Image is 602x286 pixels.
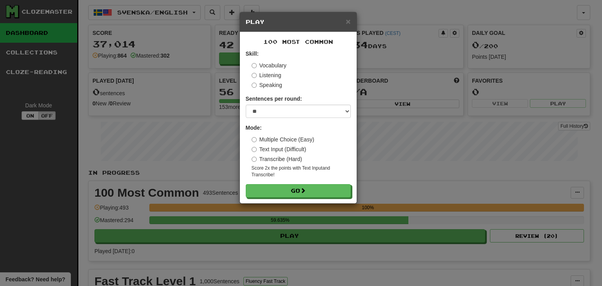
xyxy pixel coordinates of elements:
input: Listening [252,73,257,78]
button: Close [346,17,350,25]
span: 100 Most Common [263,38,333,45]
label: Speaking [252,81,282,89]
label: Sentences per round: [246,95,302,103]
h5: Play [246,18,351,26]
input: Vocabulary [252,63,257,68]
span: × [346,17,350,26]
label: Text Input (Difficult) [252,145,306,153]
label: Listening [252,71,281,79]
button: Go [246,184,351,197]
strong: Mode: [246,125,262,131]
strong: Skill: [246,51,259,57]
label: Transcribe (Hard) [252,155,302,163]
label: Vocabulary [252,62,286,69]
input: Text Input (Difficult) [252,147,257,152]
input: Speaking [252,83,257,88]
input: Transcribe (Hard) [252,157,257,162]
label: Multiple Choice (Easy) [252,136,314,143]
input: Multiple Choice (Easy) [252,137,257,142]
small: Score 2x the points with Text Input and Transcribe ! [252,165,351,178]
